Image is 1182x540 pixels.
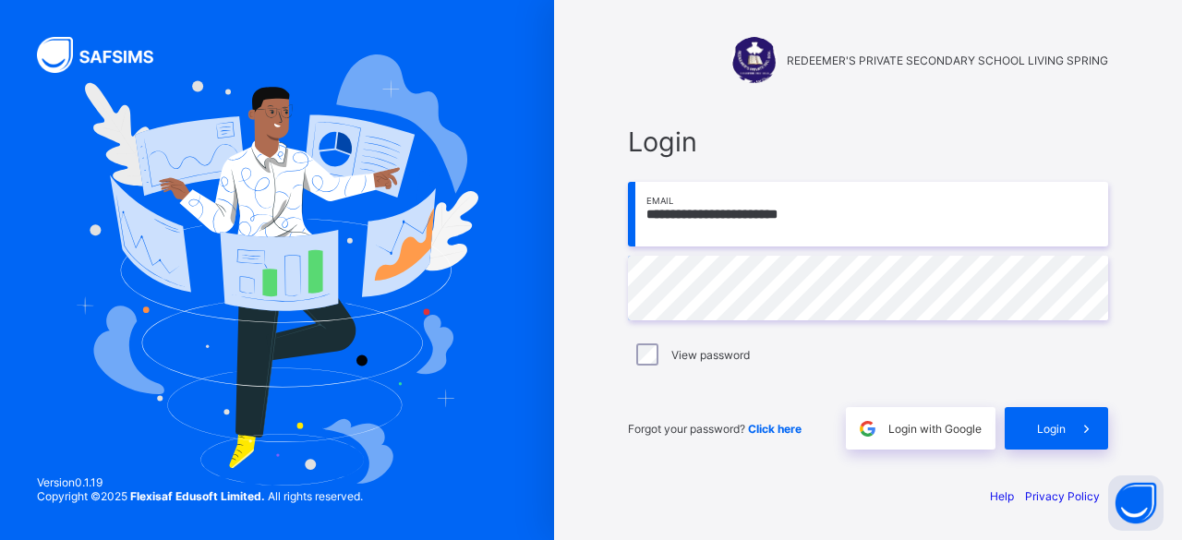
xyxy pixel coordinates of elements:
[748,422,802,436] a: Click here
[1037,422,1066,436] span: Login
[990,489,1014,503] a: Help
[1025,489,1100,503] a: Privacy Policy
[628,126,1108,158] span: Login
[130,489,265,503] strong: Flexisaf Edusoft Limited.
[888,422,982,436] span: Login with Google
[857,418,878,439] img: google.396cfc9801f0270233282035f929180a.svg
[37,37,175,73] img: SAFSIMS Logo
[37,489,363,503] span: Copyright © 2025 All rights reserved.
[671,348,750,362] label: View password
[37,475,363,489] span: Version 0.1.19
[628,422,802,436] span: Forgot your password?
[1108,475,1164,531] button: Open asap
[787,54,1108,67] span: REDEEMER'S PRIVATE SECONDARY SCHOOL LIVING SPRING
[76,54,477,486] img: Hero Image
